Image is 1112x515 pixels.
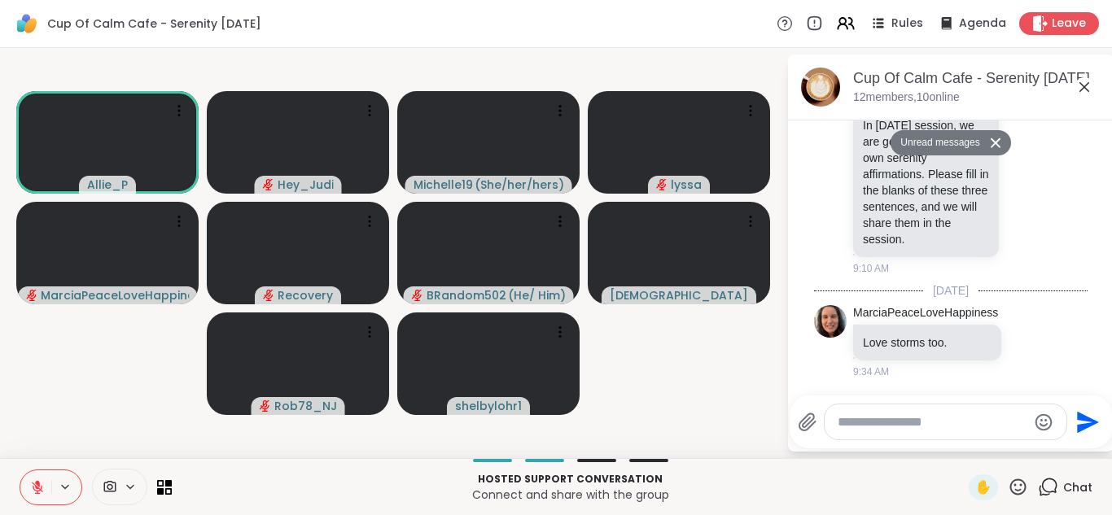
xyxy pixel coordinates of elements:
span: ( She/her/hers ) [475,177,564,193]
span: audio-muted [656,179,668,190]
span: 9:10 AM [853,261,889,276]
span: shelbylohr1 [455,398,522,414]
span: Rules [891,15,923,32]
span: ✋ [975,478,992,497]
span: audio-muted [26,290,37,301]
span: ( He/ Him ) [508,287,566,303]
p: In [DATE] session, we are going to create our own serenity affirmations. Please fill in the blank... [863,117,989,247]
span: Michelle19 [414,177,473,193]
span: audio-muted [263,290,274,301]
span: 9:34 AM [853,364,889,379]
span: Chat [1063,479,1092,495]
span: [DATE] [923,282,978,299]
img: https://sharewell-space-live.sfo3.digitaloceanspaces.com/user-generated/90e0bd37-ea31-4f3e-ba1b-a... [814,305,847,338]
span: Rob78_NJ [274,398,337,414]
button: Emoji picker [1034,412,1053,432]
p: Connect and share with the group [182,487,959,503]
span: audio-muted [260,400,271,412]
span: Recovery [278,287,333,303]
span: [DEMOGRAPHIC_DATA] [610,287,748,303]
span: Leave [1052,15,1086,32]
p: Hosted support conversation [182,472,959,487]
p: Love storms too. [863,334,992,351]
span: audio-muted [263,179,274,190]
button: Unread messages [891,130,984,156]
img: Cup Of Calm Cafe - Serenity Sunday, Oct 12 [801,68,840,107]
span: MarciaPeaceLoveHappiness [41,287,189,303]
button: Send [1067,404,1104,440]
span: lyssa [671,177,702,193]
p: 12 members, 10 online [853,89,960,106]
div: Cup Of Calm Cafe - Serenity [DATE] [853,68,1101,89]
span: Allie_P [87,177,128,193]
textarea: Type your message [838,414,1027,430]
span: audio-muted [412,290,423,301]
a: MarciaPeaceLoveHappiness [853,305,998,321]
span: Agenda [959,15,1006,32]
img: ShareWell Logomark [13,10,41,37]
span: BRandom502 [427,287,506,303]
span: Hey_Judi [278,177,334,193]
span: Cup Of Calm Cafe - Serenity [DATE] [47,15,261,32]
